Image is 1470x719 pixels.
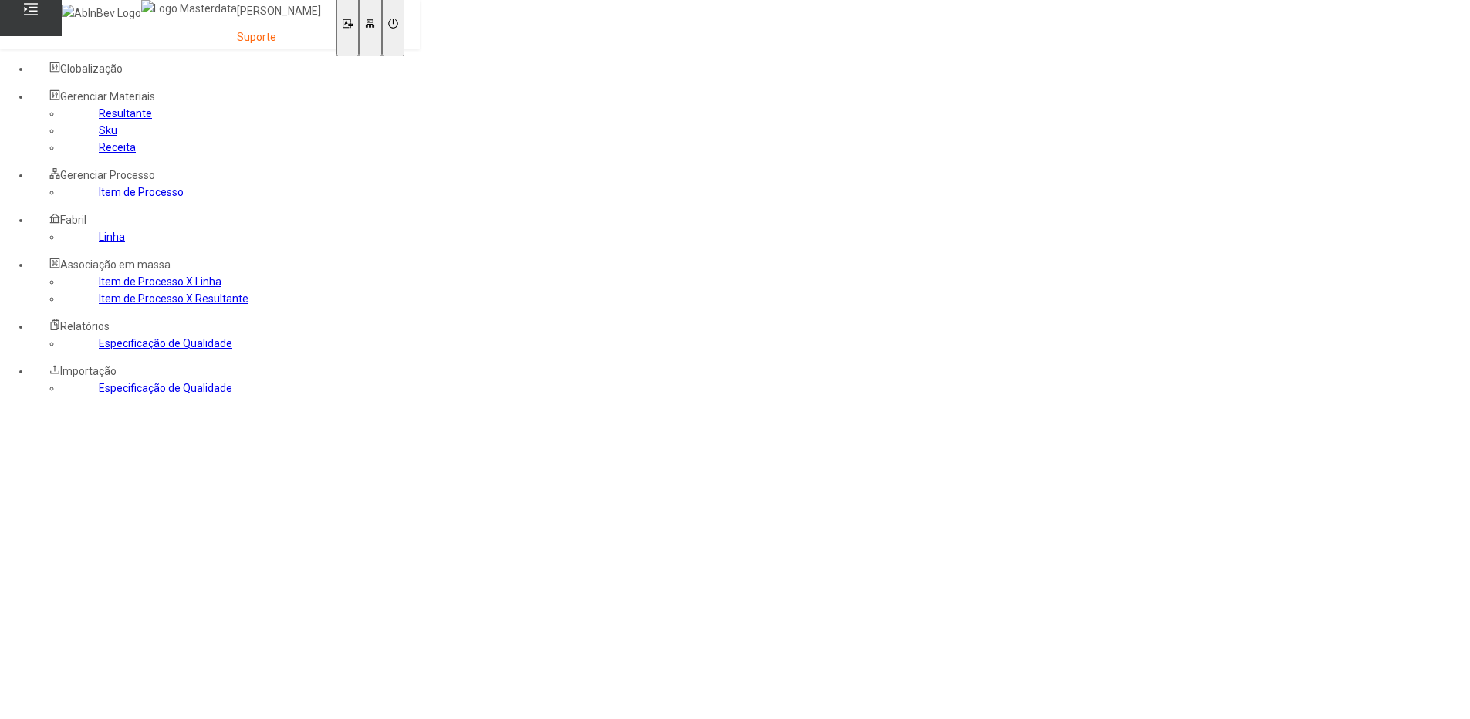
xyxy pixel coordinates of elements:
[60,169,155,181] span: Gerenciar Processo
[99,231,125,243] a: Linha
[99,382,232,394] a: Especificação de Qualidade
[99,107,152,120] a: Resultante
[99,141,136,154] a: Receita
[99,186,184,198] a: Item de Processo
[60,62,123,75] span: Globalização
[60,214,86,226] span: Fabril
[237,4,321,19] p: [PERSON_NAME]
[99,275,221,288] a: Item de Processo X Linha
[60,90,155,103] span: Gerenciar Materiais
[60,320,110,332] span: Relatórios
[99,124,117,137] a: Sku
[99,292,248,305] a: Item de Processo X Resultante
[60,258,171,271] span: Associação em massa
[237,30,321,46] p: Suporte
[62,5,141,22] img: AbInBev Logo
[99,337,232,349] a: Especificação de Qualidade
[60,365,117,377] span: Importação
